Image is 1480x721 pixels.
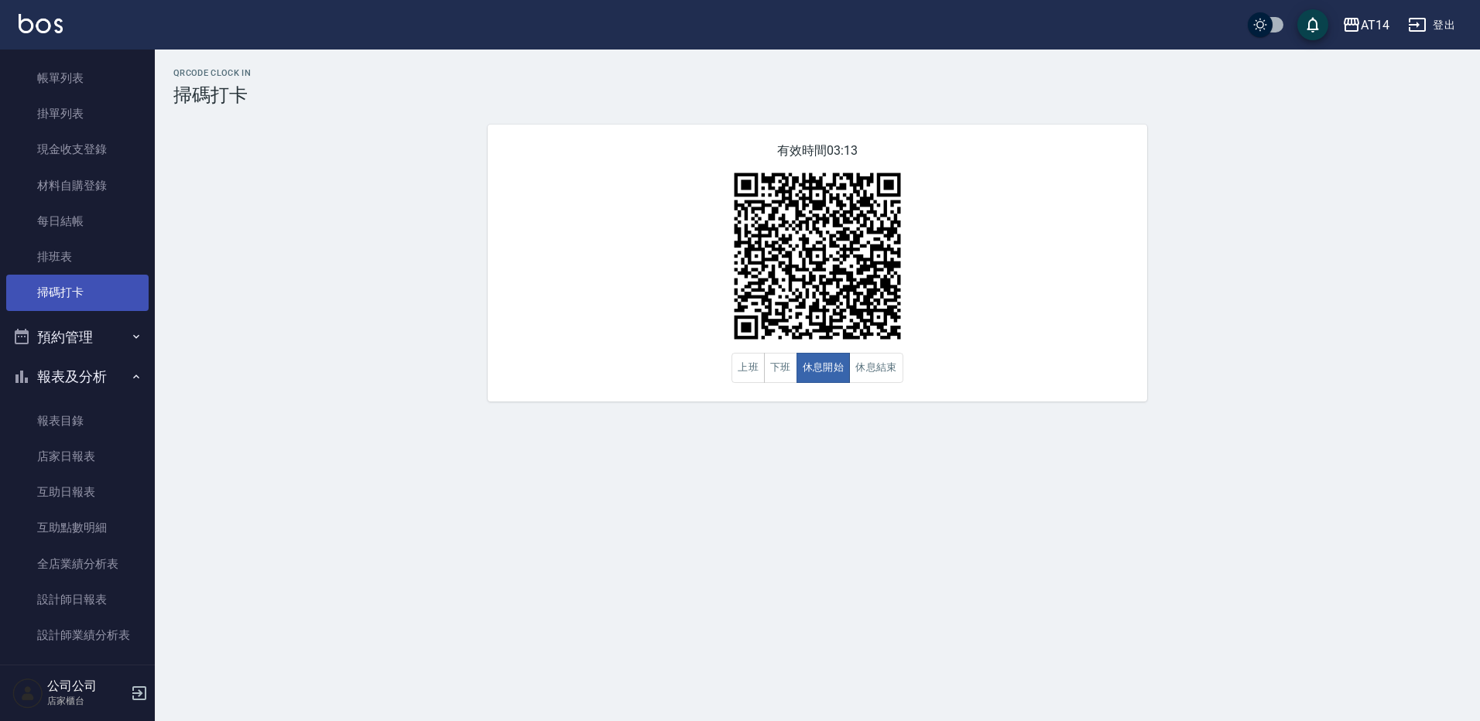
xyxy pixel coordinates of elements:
div: AT14 [1361,15,1389,35]
h3: 掃碼打卡 [173,84,1461,106]
button: AT14 [1336,9,1396,41]
a: 掃碼打卡 [6,275,149,310]
button: save [1297,9,1328,40]
button: 登出 [1402,11,1461,39]
a: 設計師日報表 [6,582,149,617]
h5: 公司公司 [47,678,126,694]
button: 下班 [764,353,797,383]
a: 互助日報表 [6,474,149,510]
a: 報表目錄 [6,403,149,439]
button: 休息結束 [849,353,903,383]
button: 報表及分析 [6,357,149,397]
a: 店家日報表 [6,439,149,474]
h2: QRcode Clock In [173,68,1461,78]
a: 設計師業績分析表 [6,617,149,653]
div: 有效時間 03:13 [488,125,1147,402]
a: 互助點數明細 [6,510,149,545]
button: 預約管理 [6,317,149,357]
a: 帳單列表 [6,60,149,96]
img: Logo [19,14,63,33]
a: 全店業績分析表 [6,546,149,582]
a: 現金收支登錄 [6,132,149,167]
a: 設計師業績月報表 [6,653,149,689]
a: 排班表 [6,239,149,275]
a: 材料自購登錄 [6,168,149,203]
img: Person [12,678,43,709]
a: 每日結帳 [6,203,149,239]
button: 上班 [731,353,765,383]
p: 店家櫃台 [47,694,126,708]
button: 休息開始 [797,353,851,383]
a: 掛單列表 [6,96,149,132]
